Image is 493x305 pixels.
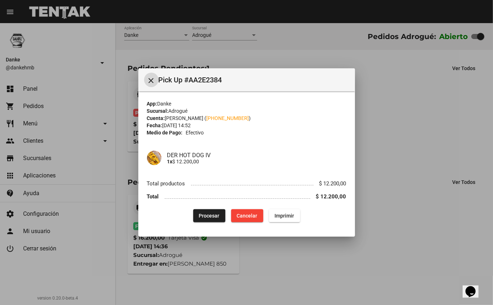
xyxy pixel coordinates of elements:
[147,151,161,165] img: 2101e8c8-98bc-4e4a-b63d-15c93b71735f.png
[147,108,169,114] strong: Sucursal:
[237,213,258,219] span: Cancelar
[147,177,346,190] li: Total productos $ 12.200,00
[147,107,346,115] div: Adrogué
[275,213,294,219] span: Imprimir
[186,129,204,136] span: Efectivo
[269,209,300,222] button: Imprimir
[147,101,157,107] strong: App:
[193,209,225,222] button: Procesar
[147,190,346,203] li: Total $ 12.200,00
[231,209,263,222] button: Cancelar
[144,73,159,87] button: Cerrar
[167,159,173,164] b: 1x
[167,159,346,164] p: $ 12.200,00
[147,129,183,136] strong: Medio de Pago:
[199,213,220,219] span: Procesar
[147,115,346,122] div: [PERSON_NAME] ( )
[463,276,486,298] iframe: chat widget
[207,115,249,121] a: [PHONE_NUMBER]
[147,115,165,121] strong: Cuenta:
[159,74,349,86] span: Pick Up #AA2E2384
[147,122,346,129] div: [DATE] 14:52
[147,76,156,85] mat-icon: Cerrar
[167,152,346,159] h4: DER HOT DOG IV
[147,123,163,128] strong: Fecha:
[147,100,346,107] div: Danke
